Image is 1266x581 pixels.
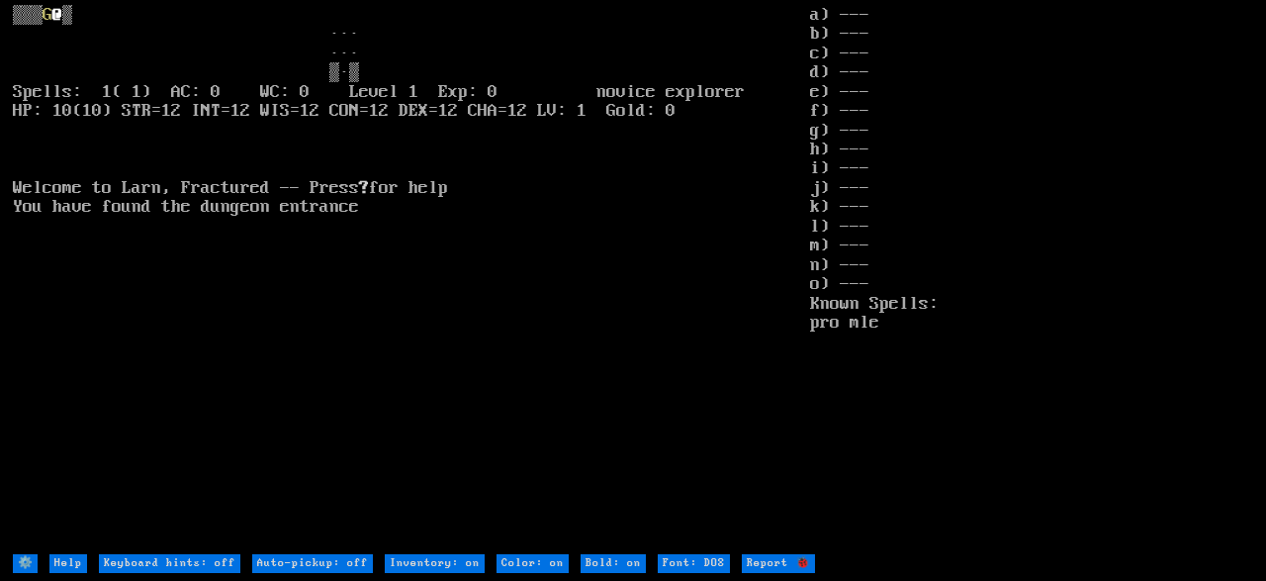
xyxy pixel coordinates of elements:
[581,554,646,573] input: Bold: on
[359,178,369,198] b: ?
[810,6,1253,552] stats: a) --- b) --- c) --- d) --- e) --- f) --- g) --- h) --- i) --- j) --- k) --- l) --- m) --- n) ---...
[52,5,62,25] font: @
[13,6,810,552] larn: ▒▒▒ ▒ ··· ··· ▒·▒ Spells: 1( 1) AC: 0 WC: 0 Level 1 Exp: 0 novice explorer HP: 10(10) STR=12 INT=...
[742,554,815,573] input: Report 🐞
[385,554,485,573] input: Inventory: on
[252,554,373,573] input: Auto-pickup: off
[49,554,87,573] input: Help
[658,554,730,573] input: Font: DOS
[99,554,240,573] input: Keyboard hints: off
[497,554,569,573] input: Color: on
[43,5,52,25] font: G
[13,554,38,573] input: ⚙️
